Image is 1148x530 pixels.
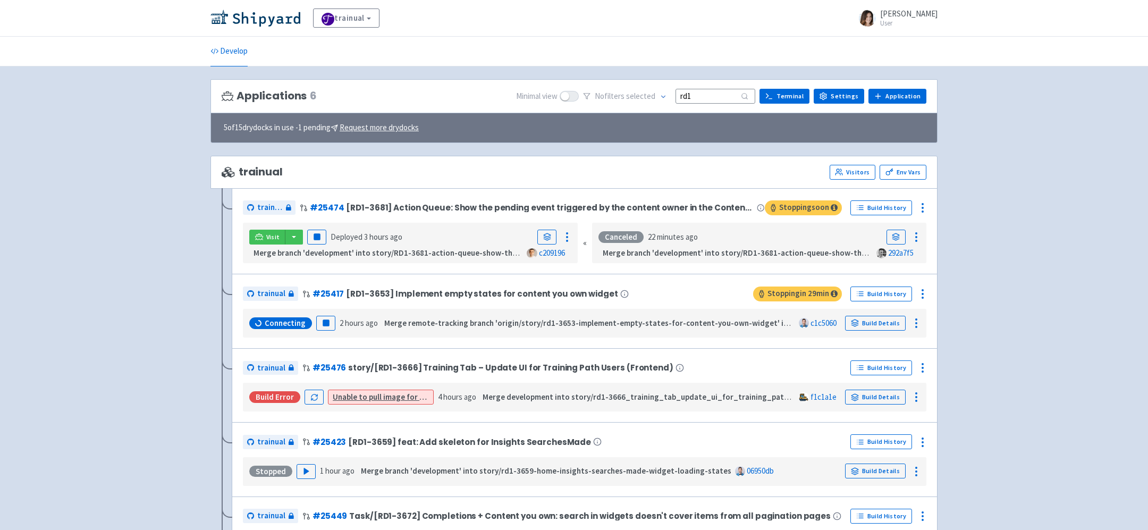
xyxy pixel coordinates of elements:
[313,288,344,299] a: #25417
[243,200,296,215] a: trainual
[348,363,673,372] span: story/[RD1-3666] Training Tab – Update UI for Training Path Users (Frontend)
[257,288,285,300] span: trainual
[257,510,285,522] span: trainual
[266,233,280,241] span: Visit
[595,90,655,103] span: No filter s
[222,90,317,102] h3: Applications
[320,466,354,476] time: 1 hour ago
[210,10,300,27] img: Shipyard logo
[850,287,912,301] a: Build History
[249,230,285,245] a: Visit
[880,20,938,27] small: User
[845,464,906,478] a: Build Details
[888,248,914,258] a: 292a7f5
[845,316,906,331] a: Build Details
[340,122,419,132] u: Request more drydocks
[210,37,248,66] a: Develop
[648,232,698,242] time: 22 minutes ago
[257,436,285,448] span: trainual
[348,438,591,447] span: [RD1-3659] feat: Add skeleton for Insights SearchesMade
[265,318,306,329] span: Connecting
[747,466,774,476] a: 06950db
[880,9,938,19] span: [PERSON_NAME]
[224,122,419,134] span: 5 of 15 drydocks in use - 1 pending
[814,89,864,104] a: Settings
[583,223,587,264] div: «
[850,200,912,215] a: Build History
[346,203,755,212] span: [RD1-3681] Action Queue: Show the pending event triggered by the content owner in the Content Rev...
[310,202,344,213] a: #25474
[243,287,298,301] a: trainual
[868,89,926,104] a: Application
[598,231,644,243] div: Canceled
[753,287,842,301] span: Stopping in 29 min
[852,10,938,27] a: [PERSON_NAME] User
[759,89,809,104] a: Terminal
[310,90,317,102] span: 6
[313,510,347,521] a: #25449
[830,165,875,180] a: Visitors
[516,90,558,103] span: Minimal view
[333,392,445,402] a: Unable to pull image for worker
[257,362,285,374] span: trainual
[361,466,731,476] strong: Merge branch 'development' into story/rd1-3659-home-insights-searches-made-widget-loading-states
[249,466,292,477] div: Stopped
[676,89,755,103] input: Search...
[850,434,912,449] a: Build History
[349,511,831,520] span: Task/[RD1-3672] Completions + Content you own: search in widgets doesn't cover items from all pag...
[438,392,476,402] time: 4 hours ago
[340,318,378,328] time: 2 hours ago
[765,200,842,215] span: Stopping soon
[811,392,837,402] a: f1c1a1e
[364,232,402,242] time: 3 hours ago
[243,435,298,449] a: trainual
[811,318,837,328] a: c1c5060
[603,248,1043,258] strong: Merge branch 'development' into story/RD1-3681-action-queue-show-the-pending-event-triggered-by-t...
[254,248,694,258] strong: Merge branch 'development' into story/RD1-3681-action-queue-show-the-pending-event-triggered-by-t...
[297,464,316,479] button: Play
[316,316,335,331] button: Pause
[539,248,565,258] a: c209196
[257,201,283,214] span: trainual
[313,362,346,373] a: #25476
[249,391,300,403] div: Build Error
[346,289,618,298] span: [RD1-3653] Implement empty states for content you own widget
[850,509,912,524] a: Build History
[222,166,283,178] span: trainual
[626,91,655,101] span: selected
[384,318,1054,328] strong: Merge remote-tracking branch 'origin/story/rd1-3653-implement-empty-states-for-content-you-own-wi...
[243,509,298,523] a: trainual
[243,361,298,375] a: trainual
[850,360,912,375] a: Build History
[307,230,326,245] button: Pause
[483,392,853,402] strong: Merge development into story/rd1-3666_training_tab_update_ui_for_training_path_coming_up_next
[313,9,379,28] a: trainual
[845,390,906,405] a: Build Details
[331,232,402,242] span: Deployed
[880,165,926,180] a: Env Vars
[313,436,346,448] a: #25423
